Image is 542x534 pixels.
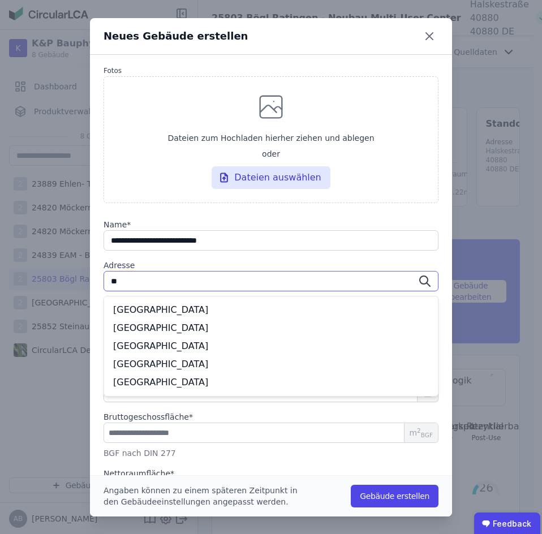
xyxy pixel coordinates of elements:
[104,319,438,337] div: [GEOGRAPHIC_DATA]
[167,132,374,144] span: Dateien zum Hochladen hierher ziehen und ablegen
[104,373,438,391] div: [GEOGRAPHIC_DATA]
[104,337,438,355] div: [GEOGRAPHIC_DATA]
[212,166,330,189] div: Dateien auswählen
[104,28,248,44] div: Neues Gebäude erstellen
[104,411,193,423] label: audits.requiredField
[351,485,438,507] button: Gebäude erstellen
[104,447,438,459] div: BGF nach DIN 277
[104,301,438,319] div: [GEOGRAPHIC_DATA]
[409,427,433,438] span: m
[104,219,438,230] label: audits.requiredField
[104,260,438,271] label: Adresse
[104,468,174,479] label: audits.requiredField
[417,427,421,434] sup: 2
[104,355,438,373] div: [GEOGRAPHIC_DATA]
[421,432,433,438] sub: BGF
[262,148,280,160] span: oder
[104,485,304,507] div: Angaben können zu einem späteren Zeitpunkt in den Gebäudeeinstellungen angepasst werden.
[104,66,438,75] label: Fotos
